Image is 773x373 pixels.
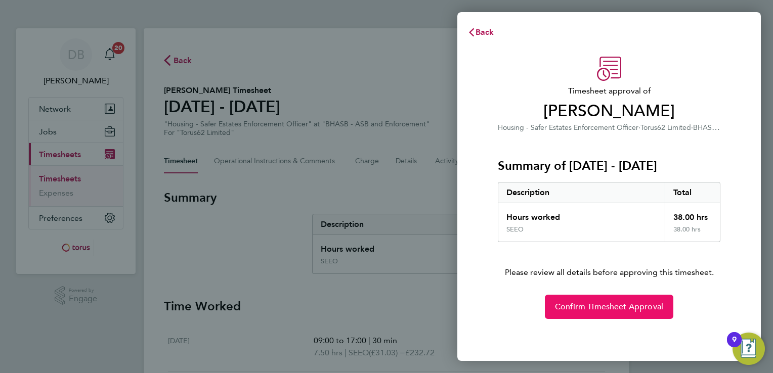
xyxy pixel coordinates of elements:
div: Hours worked [498,203,665,225]
p: Please review all details before approving this timesheet. [486,242,733,278]
button: Confirm Timesheet Approval [545,295,673,319]
h3: Summary of [DATE] - [DATE] [498,158,720,174]
span: · [638,123,640,132]
span: Back [476,27,494,37]
div: SEEO [506,225,524,234]
div: Description [498,182,665,203]
div: 9 [732,340,737,353]
div: 38.00 hrs [665,203,720,225]
span: Torus62 Limited [640,123,691,132]
span: · [691,123,693,132]
div: Summary of 04 - 10 Aug 2025 [498,182,720,242]
span: Timesheet approval of [498,85,720,97]
button: Back [457,22,504,42]
button: Open Resource Center, 9 new notifications [733,333,765,365]
span: Housing - Safer Estates Enforcement Officer [498,123,638,132]
div: Total [665,182,720,203]
div: 38.00 hrs [665,225,720,242]
span: Confirm Timesheet Approval [555,302,663,312]
span: [PERSON_NAME] [498,101,720,121]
